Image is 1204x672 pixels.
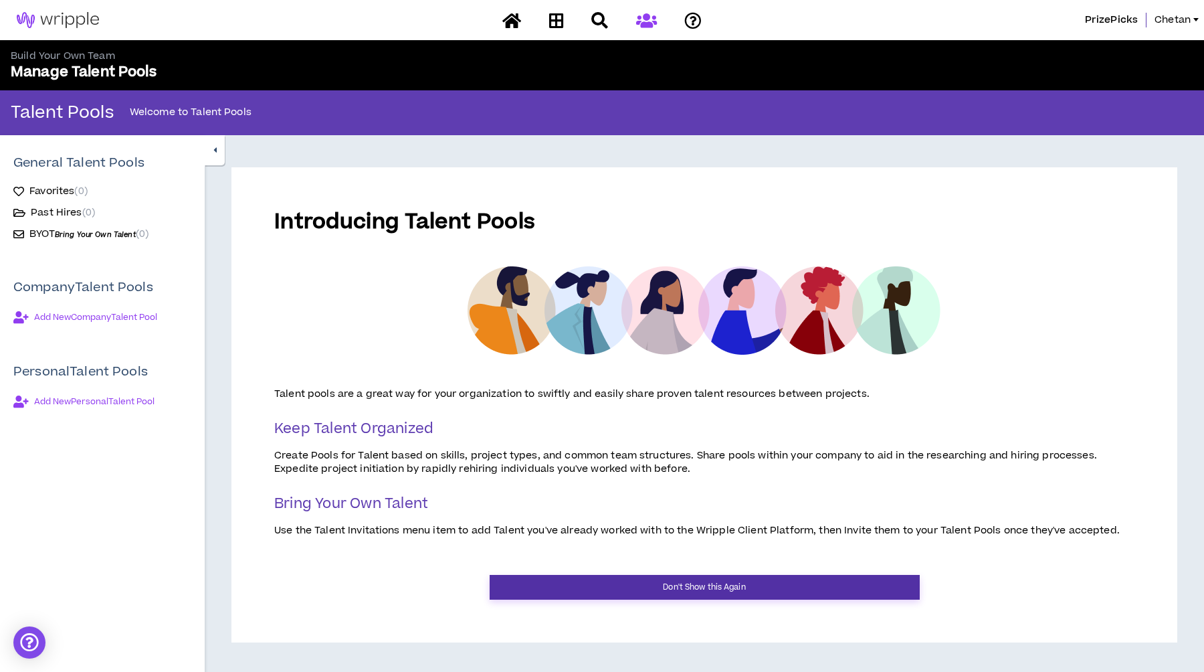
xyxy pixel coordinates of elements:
[13,183,88,199] a: Favorites(0)
[13,226,148,242] a: BYOTBring Your Own Talent(0)
[13,392,155,411] button: Add NewPersonalTalent Pool
[490,575,920,600] button: Don't Show this Again
[274,210,1134,234] h1: Introducing Talent Pools
[11,63,602,82] p: Manage Talent Pools
[31,206,95,220] span: Past Hires
[34,396,155,407] span: Add New Personal Talent Pool
[274,495,1134,513] h3: Bring Your Own Talent
[29,185,88,198] span: Favorites
[55,230,136,240] span: Bring Your Own Talent
[1085,13,1138,27] span: PrizePicks
[13,278,191,297] p: Company Talent Pools
[136,227,148,241] span: ( 0 )
[274,420,1134,438] h3: Keep Talent Organized
[1155,13,1191,27] span: Chetan
[82,205,95,220] span: ( 0 )
[274,449,1134,476] p: Create Pools for Talent based on skills, project types, and common team structures. Share pools w...
[274,388,1134,401] p: Talent pools are a great way for your organization to swiftly and easily share proven talent reso...
[74,184,87,198] span: ( 0 )
[130,105,252,120] p: Welcome to Talent Pools
[29,227,136,241] span: BYOT
[13,154,144,173] p: General Talent Pools
[13,363,191,382] p: Personal Talent Pools
[274,524,1134,537] p: Use the Talent Invitations menu item to add Talent you've already worked with to the Wripple Clie...
[13,626,45,659] div: Open Intercom Messenger
[13,205,95,221] a: Past Hires(0)
[11,102,114,124] p: Talent Pools
[13,308,157,327] button: Add NewCompanyTalent Pool
[11,50,602,63] p: Build Your Own Team
[34,312,157,323] span: Add New Company Talent Pool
